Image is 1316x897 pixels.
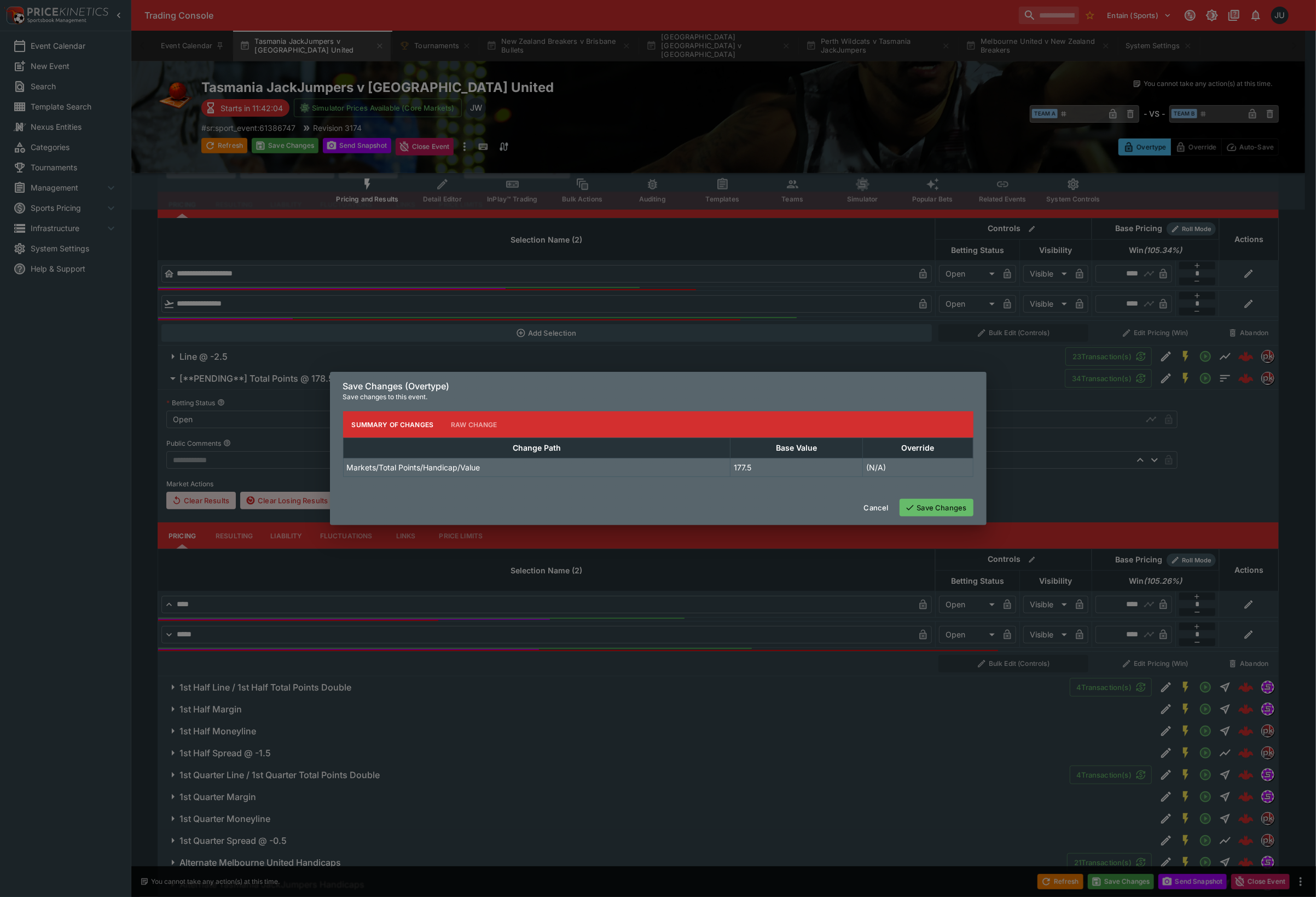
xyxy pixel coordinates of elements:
th: Base Value [731,438,863,458]
button: Raw Change [442,411,506,438]
td: 177.5 [731,458,863,477]
p: Markets/Total Points/Handicap/Value [347,462,480,473]
th: Change Path [343,438,731,458]
h6: Save Changes (Overtype) [343,381,973,392]
td: (N/A) [863,458,973,477]
button: Cancel [857,499,895,516]
button: Save Changes [900,499,973,516]
button: Summary of Changes [343,411,443,438]
p: Save changes to this event. [343,392,973,403]
th: Override [863,438,973,458]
